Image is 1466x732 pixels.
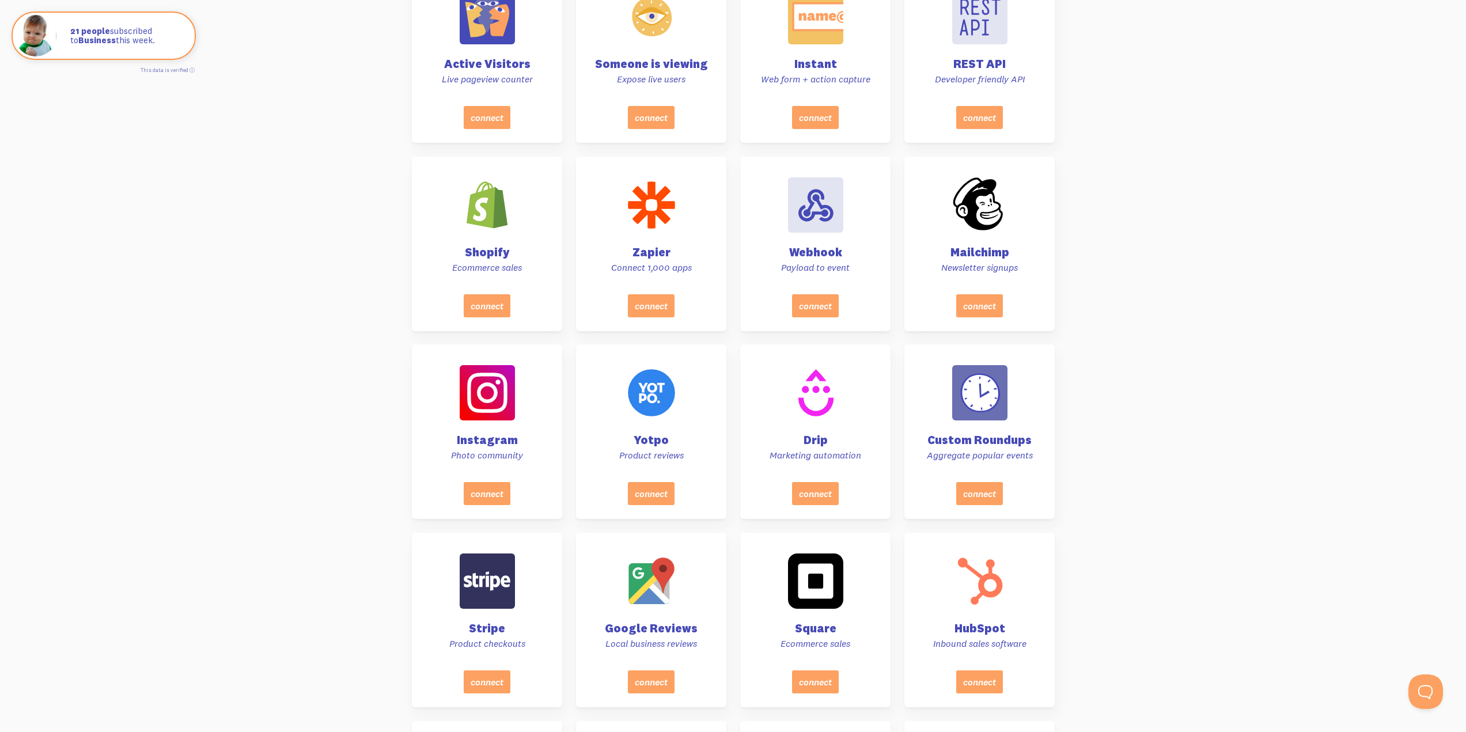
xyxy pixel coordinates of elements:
h4: Google Reviews [590,623,713,634]
a: Google Reviews Local business reviews connect [576,533,726,707]
h4: Shopify [426,246,548,258]
button: connect [464,482,510,505]
a: Instagram Photo community connect [412,344,562,519]
a: Stripe Product checkouts connect [412,533,562,707]
p: Live pageview counter [426,73,548,85]
a: Yotpo Product reviews connect [576,344,726,519]
img: Fomo [15,15,56,56]
p: Ecommerce sales [426,261,548,274]
h4: Instagram [426,434,548,446]
h4: Mailchimp [918,246,1041,258]
h4: Stripe [426,623,548,634]
p: Ecommerce sales [754,638,877,650]
button: connect [792,482,839,505]
p: Payload to event [754,261,877,274]
button: connect [792,294,839,317]
a: Mailchimp Newsletter signups connect [904,157,1055,331]
button: connect [792,670,839,693]
a: Shopify Ecommerce sales connect [412,157,562,331]
h4: Active Visitors [426,58,548,70]
h4: Square [754,623,877,634]
button: connect [956,294,1003,317]
a: Custom Roundups Aggregate popular events connect [904,344,1055,519]
h4: HubSpot [918,623,1041,634]
p: Connect 1,000 apps [590,261,713,274]
h4: Drip [754,434,877,446]
a: HubSpot Inbound sales software connect [904,533,1055,707]
a: Drip Marketing automation connect [740,344,891,519]
p: Marketing automation [754,449,877,461]
button: connect [464,106,510,129]
button: connect [956,482,1003,505]
p: Product checkouts [426,638,548,650]
p: Aggregate popular events [918,449,1041,461]
button: connect [464,294,510,317]
a: Webhook Payload to event connect [740,157,891,331]
a: This data is verified ⓘ [141,67,195,73]
h4: Yotpo [590,434,713,446]
button: connect [628,294,675,317]
p: Web form + action capture [754,73,877,85]
button: connect [956,106,1003,129]
a: Zapier Connect 1,000 apps connect [576,157,726,331]
p: Newsletter signups [918,261,1041,274]
button: connect [792,106,839,129]
h4: Instant [754,58,877,70]
button: connect [956,670,1003,693]
button: connect [628,106,675,129]
h4: Custom Roundups [918,434,1041,446]
p: Product reviews [590,449,713,461]
button: connect [628,482,675,505]
h4: REST API [918,58,1041,70]
strong: Business [78,35,116,45]
iframe: Help Scout Beacon - Open [1408,674,1443,709]
p: Expose live users [590,73,713,85]
a: Square Ecommerce sales connect [740,533,891,707]
p: Inbound sales software [918,638,1041,650]
strong: 21 people [70,25,110,36]
h4: Zapier [590,246,713,258]
p: subscribed to this week. [70,26,183,45]
p: Local business reviews [590,638,713,650]
button: connect [464,670,510,693]
h4: Webhook [754,246,877,258]
p: Developer friendly API [918,73,1041,85]
p: Photo community [426,449,548,461]
button: connect [628,670,675,693]
h4: Someone is viewing [590,58,713,70]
